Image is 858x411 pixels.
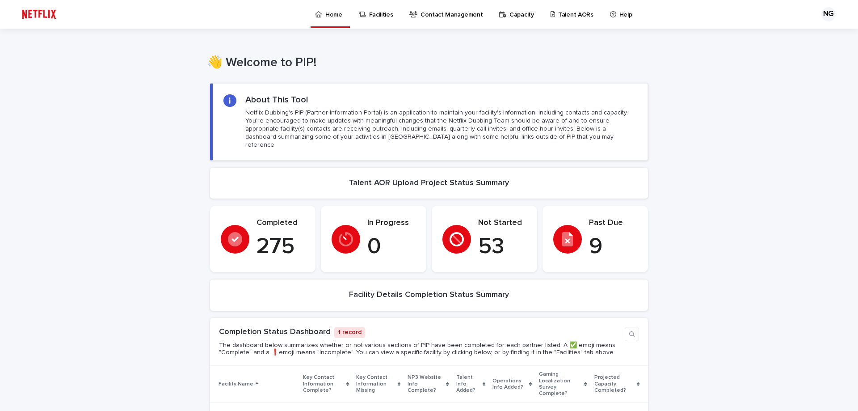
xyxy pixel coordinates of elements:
p: Key Contact Information Missing [356,373,395,395]
p: Talent Info Added? [456,373,480,395]
p: 0 [367,233,416,260]
p: The dashboard below summarizes whether or not various sections of PIP have been completed for eac... [219,342,621,357]
p: Gaming Localization Survey Complete? [539,369,582,399]
p: Key Contact Information Complete? [303,373,344,395]
p: Completed [257,218,305,228]
img: ifQbXi3ZQGMSEF7WDB7W [18,5,60,23]
div: NG [821,7,836,21]
p: Facility Name [219,379,253,389]
a: Completion Status Dashboard [219,328,331,336]
p: Past Due [589,218,637,228]
p: Projected Capacity Completed? [594,373,635,395]
p: 53 [478,233,526,260]
p: Operations Info Added? [492,376,527,393]
p: Netflix Dubbing's PIP (Partner Information Portal) is an application to maintain your facility's ... [245,109,637,149]
h2: Facility Details Completion Status Summary [349,290,509,300]
p: Not Started [478,218,526,228]
h1: 👋 Welcome to PIP! [207,55,645,71]
p: NP3 Website Info Complete? [408,373,444,395]
h2: Talent AOR Upload Project Status Summary [349,178,509,188]
p: 1 record [334,327,365,338]
p: 9 [589,233,637,260]
p: 275 [257,233,305,260]
h2: About This Tool [245,94,308,105]
p: In Progress [367,218,416,228]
